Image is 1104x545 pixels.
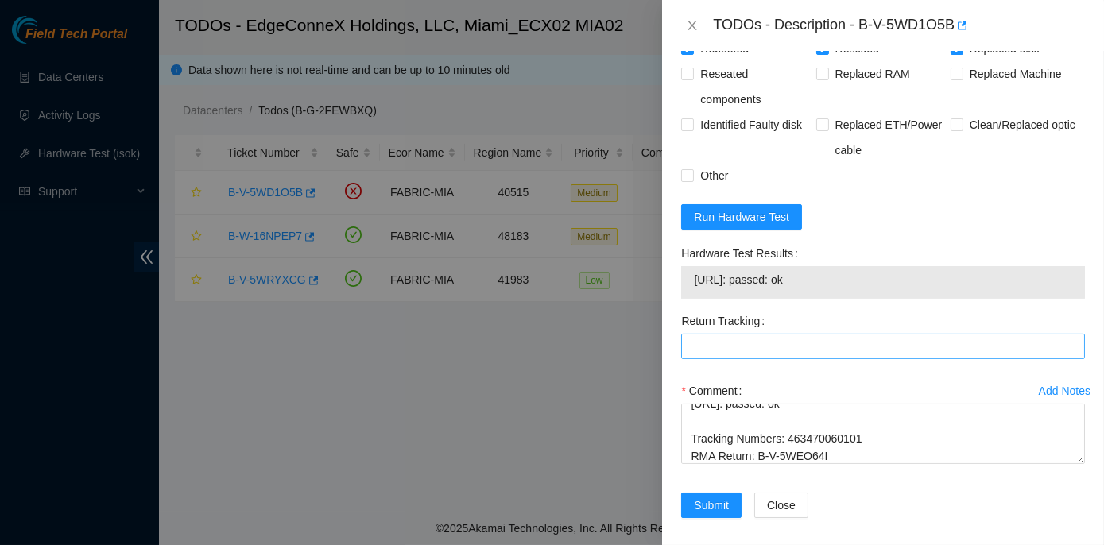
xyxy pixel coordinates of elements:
[681,18,703,33] button: Close
[681,378,748,404] label: Comment
[686,19,699,32] span: close
[681,241,804,266] label: Hardware Test Results
[681,308,771,334] label: Return Tracking
[963,112,1082,137] span: Clean/Replaced optic
[767,497,796,514] span: Close
[694,271,1072,288] span: [URL]: passed: ok
[694,208,789,226] span: Run Hardware Test
[681,493,742,518] button: Submit
[1039,385,1090,396] div: Add Notes
[694,61,815,112] span: Reseated components
[681,204,802,230] button: Run Hardware Test
[963,61,1068,87] span: Replaced Machine
[713,13,1085,38] div: TODOs - Description - B-V-5WD1O5B
[694,112,808,137] span: Identified Faulty disk
[694,497,729,514] span: Submit
[681,404,1085,464] textarea: Comment
[829,112,951,163] span: Replaced ETH/Power cable
[754,493,808,518] button: Close
[829,61,916,87] span: Replaced RAM
[681,334,1085,359] input: Return Tracking
[694,163,734,188] span: Other
[1038,378,1091,404] button: Add Notes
